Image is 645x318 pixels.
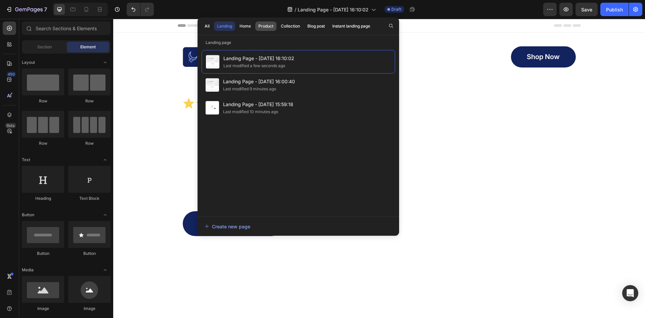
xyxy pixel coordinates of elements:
div: Publish [606,6,623,13]
a: Shop Now [398,28,463,49]
div: Undo/Redo [127,3,154,16]
div: Image [22,306,64,312]
p: Landing page [198,39,399,46]
div: Image [68,306,111,312]
span: Button [22,212,34,218]
span: Section [37,44,52,50]
div: Collection [281,23,300,29]
div: Instant landing page [332,23,370,29]
span: Landing Page - [DATE] 16:10:02 [298,6,369,13]
div: Open Intercom Messenger [622,285,638,301]
div: All [205,23,210,29]
a: GET YOURS NOW [70,192,171,217]
button: Save [575,3,598,16]
button: Collection [278,21,303,31]
span: Toggle open [100,265,111,275]
div: Last modified 10 minutes ago [223,108,278,115]
span: Layout [22,59,35,65]
div: Row [68,140,111,146]
span: Toggle open [100,154,111,165]
div: Row [22,140,64,146]
span: Text [22,157,30,163]
span: / [295,6,296,13]
div: Product [258,23,273,29]
span: Element [80,44,96,50]
button: Landing [214,21,235,31]
button: Blog post [304,21,328,31]
input: Search Sections & Elements [22,21,111,35]
div: Last modified 9 minutes ago [223,86,276,92]
div: Row [68,98,111,104]
h1: Discover Comfort & Support with Our Orthopedic Pillows [70,97,281,158]
button: All [202,21,213,31]
div: Beta [5,123,16,128]
div: Button [22,251,64,257]
p: Sleepy [70,211,462,226]
img: gempages_586282469188174621-3fdc2122-4f7d-4c8e-b588-4b5e1b6825ef.png [369,279,429,294]
div: Create new page [205,223,250,230]
span: Save [581,7,592,12]
div: Home [240,23,251,29]
div: Last modified a few seconds ago [223,62,285,69]
button: 7 [3,3,50,16]
button: Instant landing page [329,21,373,31]
div: Heading [22,195,64,201]
iframe: Design area [113,19,645,318]
span: Landing Page - [DATE] 16:00:40 [223,78,295,86]
span: Toggle open [100,210,111,220]
div: Row [22,98,64,104]
p: Shop Now [414,34,446,42]
p: 1500+ Happy Customers [138,80,218,89]
div: Landing [217,23,232,29]
p: GET YOURS NOW [88,200,152,210]
span: Media [22,267,34,273]
span: Landing Page - [DATE] 16:10:02 [223,54,294,62]
button: Publish [600,3,629,16]
p: As Featured In [70,252,462,265]
button: Product [255,21,276,31]
span: Toggle open [100,57,111,68]
div: Text Block [68,195,111,201]
img: gempages_586282469188174621-e8401e5b-0fab-4d17-a013-de06c77e3aae.png [106,280,161,294]
img: gempages_586282469188174621-ba58e476-2a72-4d6a-b522-e90d6dd5078f.png [243,276,289,297]
button: Create new page [204,220,392,233]
div: Blog post [307,23,325,29]
span: Landing Page - [DATE] 15:59:18 [223,100,293,108]
p: 7 [44,5,47,13]
p: Say goodbye to [MEDICAL_DATA] and restless nights [70,167,462,175]
div: Button [68,251,111,257]
div: 450 [6,72,16,77]
span: Draft [391,6,401,12]
button: Home [236,21,254,31]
